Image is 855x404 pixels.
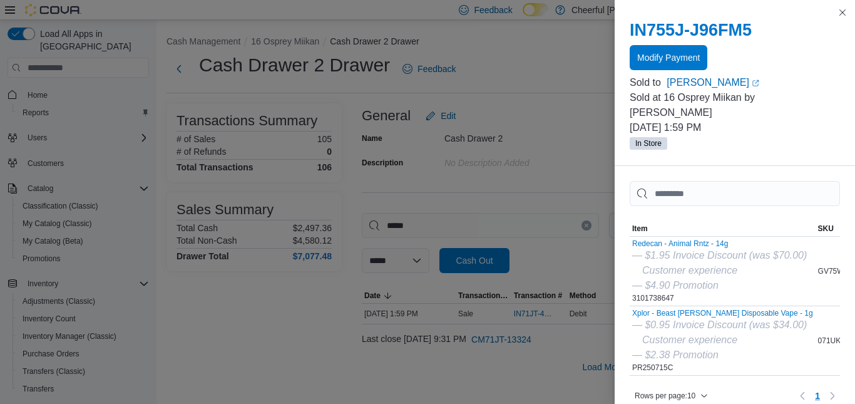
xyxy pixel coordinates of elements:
[635,391,695,401] span: Rows per page : 10
[815,390,820,402] span: 1
[642,265,737,276] i: Customer experience
[632,239,807,303] div: 3101738647
[635,138,662,149] span: In Store
[630,181,840,206] input: This is a search bar. As you type, the results lower in the page will automatically filter.
[667,75,840,90] a: [PERSON_NAME]External link
[630,20,840,40] h2: IN755J-J96FM5
[752,80,759,87] svg: External link
[630,137,667,150] span: In Store
[818,224,834,234] span: SKU
[632,348,813,363] div: — $2.38 Promotion
[632,309,813,373] div: PR250715C
[632,318,813,333] div: — $0.95 Invoice Discount (was $34.00)
[630,120,840,135] p: [DATE] 1:59 PM
[630,221,816,236] button: Item
[632,224,648,234] span: Item
[630,90,840,120] p: Sold at 16 Osprey Miikan by [PERSON_NAME]
[630,388,713,403] button: Rows per page:10
[632,248,807,263] div: — $1.95 Invoice Discount (was $70.00)
[632,309,813,318] button: Xplor - Beast [PERSON_NAME] Disposable Vape - 1g
[630,75,664,90] div: Sold to
[795,388,810,403] button: Previous page
[825,388,840,403] button: Next page
[637,51,700,64] span: Modify Payment
[632,278,807,293] div: — $4.90 Promotion
[835,5,850,20] button: Close this dialog
[630,45,707,70] button: Modify Payment
[642,334,737,345] i: Customer experience
[632,239,807,248] button: Redecan - Animal Rntz - 14g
